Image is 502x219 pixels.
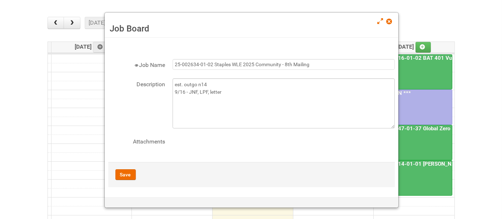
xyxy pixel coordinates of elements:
textarea: est. outgo n14 9/16 - JNF, LPF, letter [173,78,395,128]
a: 25-050914-01-01 [PERSON_NAME] C&U [374,160,452,196]
span: [DATE] [397,43,431,50]
button: Save [115,169,136,180]
a: 24-079516-01-02 BAT 401 Vuse Box RCT [374,54,452,90]
label: Description [108,78,165,89]
a: Add an event [416,42,431,53]
a: 25-050914-01-01 [PERSON_NAME] C&U [375,161,478,167]
h3: Job Board [110,23,393,34]
input: <ul class="validation-notices" style="list-style:none"><li><i data-isicon="true" class="icon-eye-... [173,59,395,70]
a: Add an event [93,42,109,53]
label: Attachments [108,136,165,146]
a: 25-038947-01-37 Global Zero Sugar Tea Test [375,125,489,132]
label: <ul class="validation-notices" style="list-style:none"><li><i data-isicon="true" class="icon-eye-... [108,59,165,69]
span: [DATE] [75,43,109,50]
button: [DATE] [85,17,109,29]
a: 24-079516-01-02 BAT 401 Vuse Box RCT [375,55,482,61]
a: 25-038947-01-37 Global Zero Sugar Tea Test [374,125,452,160]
